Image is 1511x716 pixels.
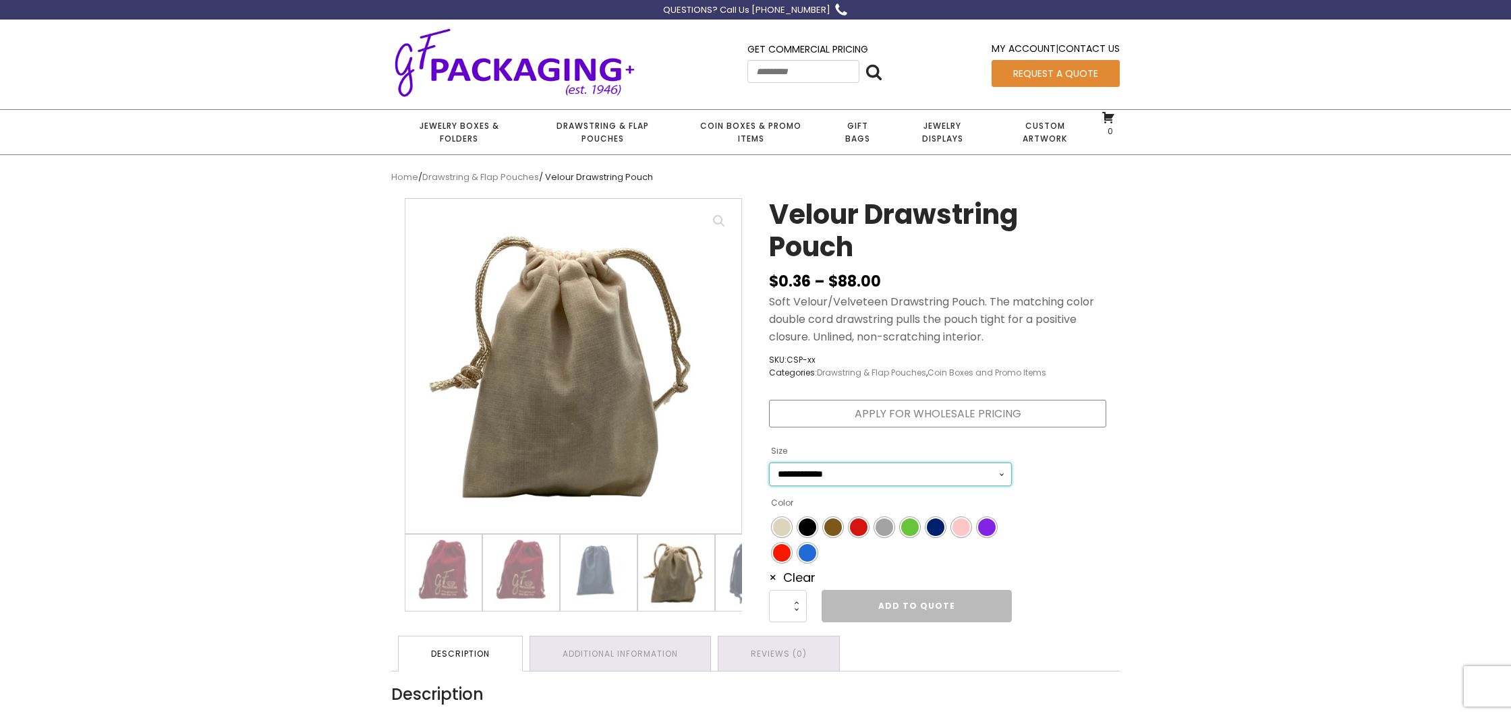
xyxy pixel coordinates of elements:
li: Red [772,543,792,563]
a: View full-screen image gallery [707,209,731,233]
a: My Account [992,42,1056,55]
span: $ [828,271,838,292]
a: Coin Boxes and Promo Items [928,367,1046,378]
span: CSP-xx [787,354,816,365]
label: Color [771,492,793,514]
a: Apply for Wholesale Pricing [769,400,1106,428]
a: Clear options [769,569,816,586]
a: 0 [1102,111,1115,136]
li: Black [797,517,818,537]
li: Purple [977,517,997,537]
img: Medium size Navy Blue velour drawstring bag. [561,535,637,611]
span: 0 [1104,125,1113,137]
a: Home [391,171,418,183]
h2: Description [391,685,1120,705]
a: Custom Artwork [992,110,1097,154]
img: Small Navy Blue velour drawstring pouch. [716,535,792,611]
input: Product quantity [769,590,807,622]
p: Soft Velour/Velveteen Drawstring Pouch. The matching color double cord drawstring pulls the pouch... [769,293,1106,345]
img: GF Packaging + - Established 1946 [391,26,638,99]
img: Medium size beige velour bag. [638,535,714,611]
a: Get Commercial Pricing [747,42,868,56]
bdi: 0.36 [769,271,811,292]
li: Navy Blue [925,517,946,537]
a: Contact Us [1058,42,1120,55]
span: SKU: [769,353,1046,366]
a: Coin Boxes & Promo Items [679,110,823,154]
a: Drawstring & Flap Pouches [817,367,926,378]
img: Medium size velvet burgundy drawstring pouch with gold foil logo. [483,535,559,611]
a: Request a Quote [992,60,1120,87]
a: Gift Bags [823,110,892,154]
div: QUESTIONS? Call Us [PHONE_NUMBER] [663,3,830,18]
h1: Velour Drawstring Pouch [769,198,1106,270]
img: Medium size velvet burgundy drawstring pouch with gold foil logo. [405,535,482,611]
li: Kelly Green [900,517,920,537]
span: Categories: , [769,366,1046,379]
a: Additional information [530,636,710,671]
li: Burgundy [849,517,869,537]
label: Size [771,440,787,462]
span: $ [769,271,778,292]
li: Grey [874,517,894,537]
a: Add to Quote [822,590,1012,622]
li: Beige [772,517,792,537]
a: Reviews (0) [718,636,839,671]
a: Drawstring & Flap Pouches [527,110,678,154]
ul: Color [769,514,1012,566]
div: | [992,41,1120,59]
a: Drawstring & Flap Pouches [422,171,539,183]
a: Jewelry Displays [892,110,992,154]
li: Brown [823,517,843,537]
nav: Breadcrumb [391,171,1120,185]
li: Pink [951,517,971,537]
a: Jewelry Boxes & Folders [391,110,527,154]
bdi: 88.00 [828,271,881,292]
a: Description [399,636,522,671]
li: Royal Blue [797,543,818,563]
span: – [814,271,825,292]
